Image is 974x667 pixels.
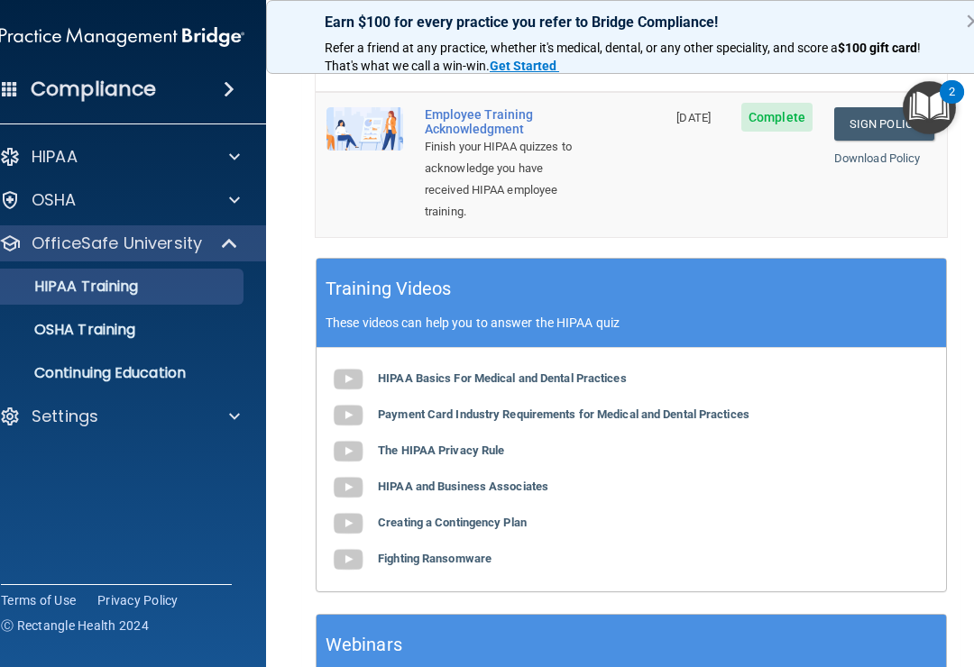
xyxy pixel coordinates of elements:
[378,516,527,529] b: Creating a Contingency Plan
[32,146,78,168] p: HIPAA
[32,406,98,427] p: Settings
[325,14,938,31] p: Earn $100 for every practice you refer to Bridge Compliance!
[903,81,956,134] button: Open Resource Center, 2 new notifications
[490,59,556,73] strong: Get Started
[32,233,202,254] p: OfficeSafe University
[378,371,627,385] b: HIPAA Basics For Medical and Dental Practices
[949,92,955,115] div: 2
[490,59,559,73] a: Get Started
[741,103,813,132] span: Complete
[378,443,504,457] b: The HIPAA Privacy Rule
[378,407,749,421] b: Payment Card Industry Requirements for Medical and Dental Practices
[97,591,179,609] a: Privacy Policy
[1,591,76,609] a: Terms of Use
[330,506,366,542] img: gray_youtube_icon.38fcd6cc.png
[378,480,548,493] b: HIPAA and Business Associates
[425,107,575,136] div: Employee Training Acknowledgment
[1,617,149,635] span: Ⓒ Rectangle Health 2024
[330,434,366,470] img: gray_youtube_icon.38fcd6cc.png
[425,136,575,223] div: Finish your HIPAA quizzes to acknowledge you have received HIPAA employee training.
[330,470,366,506] img: gray_youtube_icon.38fcd6cc.png
[676,111,711,124] span: [DATE]
[32,189,77,211] p: OSHA
[326,315,937,330] p: These videos can help you to answer the HIPAA quiz
[330,397,366,434] img: gray_youtube_icon.38fcd6cc.png
[330,361,366,397] img: gray_youtube_icon.38fcd6cc.png
[31,77,156,102] h4: Compliance
[378,552,492,565] b: Fighting Ransomware
[662,539,952,611] iframe: Drift Widget Chat Controller
[834,151,921,165] a: Download Policy
[325,41,923,73] span: ! That's what we call a win-win.
[326,273,452,305] h5: Training Videos
[326,629,402,661] h5: Webinars
[838,41,917,55] strong: $100 gift card
[330,542,366,578] img: gray_youtube_icon.38fcd6cc.png
[325,41,838,55] span: Refer a friend at any practice, whether it's medical, dental, or any other speciality, and score a
[834,107,934,141] a: Sign Policy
